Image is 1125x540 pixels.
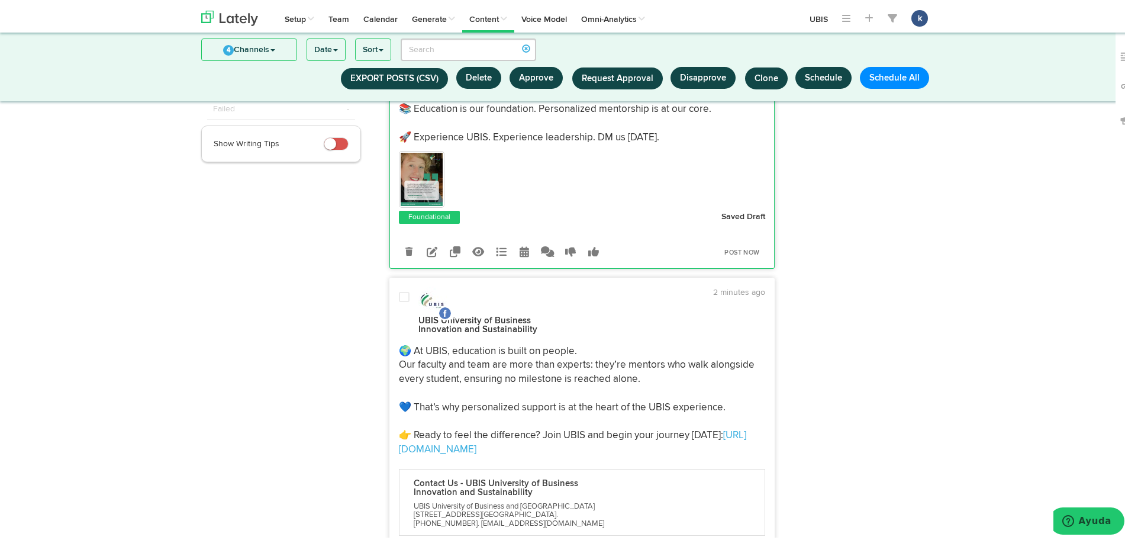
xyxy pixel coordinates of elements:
a: 4Channels [202,36,296,57]
a: Sort [356,36,391,57]
span: Show Writing Tips [214,137,279,145]
span: Clone [755,71,778,80]
button: Schedule All [860,64,929,86]
span: 4 [223,42,234,53]
span: Failed [213,100,235,112]
button: Clone [745,65,788,86]
iframe: Abre un widget desde donde se puede obtener más información [1053,504,1124,534]
p: Contact Us - UBIS University of Business Innovation and Sustainability [414,476,617,494]
button: Export Posts (CSV) [341,65,448,86]
time: 2 minutes ago [713,285,765,294]
img: picture [418,284,448,313]
button: Delete [456,64,501,86]
img: logo_lately_bg_light.svg [201,8,258,23]
button: Disapprove [671,64,736,86]
p: 🌍 At UBIS, education is built on people. Our faculty and team are more than experts: they’re ment... [399,342,766,454]
button: Request Approval [572,65,663,86]
strong: Saved Draft [721,210,765,218]
input: Search [401,36,536,58]
button: Approve [510,64,563,86]
img: eJXYCHvqSCJSEbVlXGgo [401,150,443,203]
button: Schedule [795,64,852,86]
strong: UBIS University of Business Innovation and Sustainability [418,313,537,331]
button: k [911,7,928,24]
a: Post Now [718,242,765,258]
span: - [347,100,349,112]
a: Foundational [406,208,453,220]
span: Request Approval [582,71,653,80]
p: UBIS University of Business and [GEOGRAPHIC_DATA][STREET_ADDRESS][GEOGRAPHIC_DATA]. [PHONE_NUMBER... [414,500,617,525]
a: Date [307,36,345,57]
img: facebook.svg [438,303,452,317]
